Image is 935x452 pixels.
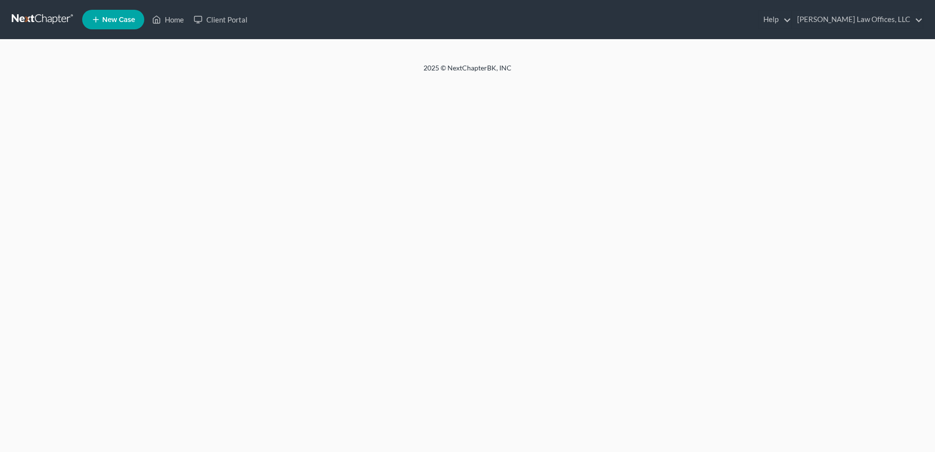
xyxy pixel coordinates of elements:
[758,11,791,28] a: Help
[147,11,189,28] a: Home
[82,10,144,29] new-legal-case-button: New Case
[189,63,746,81] div: 2025 © NextChapterBK, INC
[792,11,923,28] a: [PERSON_NAME] Law Offices, LLC
[189,11,252,28] a: Client Portal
